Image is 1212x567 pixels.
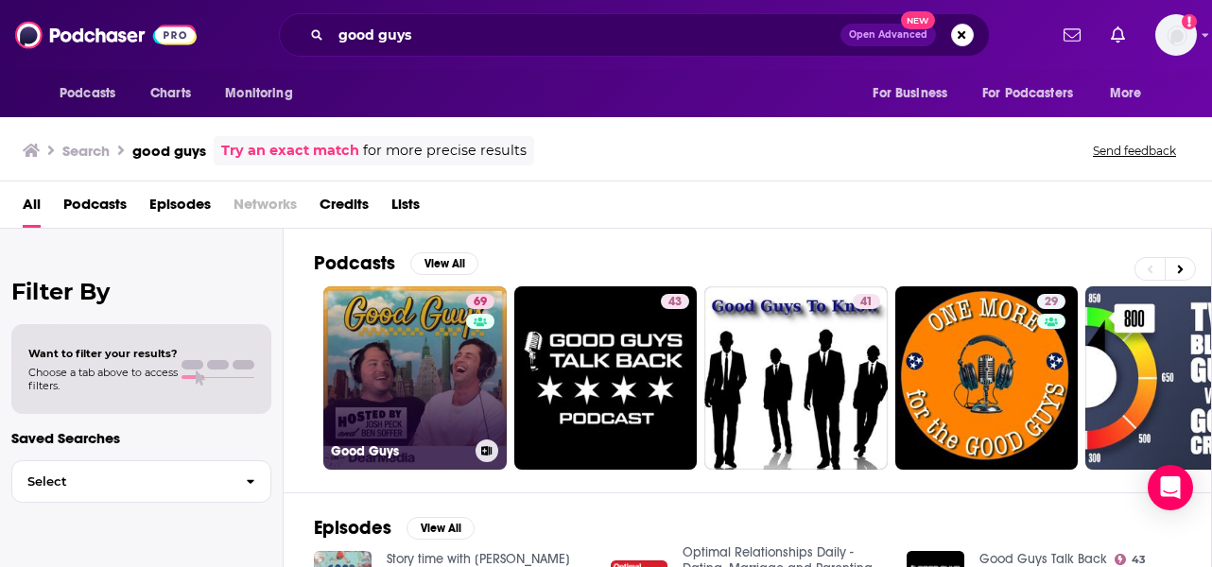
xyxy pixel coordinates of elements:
[1115,554,1146,565] a: 43
[1037,294,1065,309] a: 29
[11,278,271,305] h2: Filter By
[46,76,140,112] button: open menu
[859,76,971,112] button: open menu
[23,189,41,228] a: All
[901,11,935,29] span: New
[279,13,990,57] div: Search podcasts, credits, & more...
[225,80,292,107] span: Monitoring
[63,189,127,228] a: Podcasts
[11,460,271,503] button: Select
[391,189,420,228] a: Lists
[895,286,1079,470] a: 29
[149,189,211,228] a: Episodes
[1155,14,1197,56] img: User Profile
[1110,80,1142,107] span: More
[331,20,840,50] input: Search podcasts, credits, & more...
[407,517,475,540] button: View All
[410,252,478,275] button: View All
[314,516,475,540] a: EpisodesView All
[860,293,873,312] span: 41
[138,76,202,112] a: Charts
[323,286,507,470] a: 69Good Guys
[150,80,191,107] span: Charts
[1155,14,1197,56] button: Show profile menu
[970,76,1100,112] button: open menu
[12,475,231,488] span: Select
[314,251,478,275] a: PodcastsView All
[661,294,689,309] a: 43
[1045,293,1058,312] span: 29
[314,516,391,540] h2: Episodes
[1182,14,1197,29] svg: Add a profile image
[221,140,359,162] a: Try an exact match
[234,189,297,228] span: Networks
[28,347,178,360] span: Want to filter your results?
[320,189,369,228] a: Credits
[979,551,1107,567] a: Good Guys Talk Back
[704,286,888,470] a: 41
[1103,19,1133,51] a: Show notifications dropdown
[212,76,317,112] button: open menu
[15,17,197,53] img: Podchaser - Follow, Share and Rate Podcasts
[873,80,947,107] span: For Business
[331,443,468,459] h3: Good Guys
[466,294,494,309] a: 69
[849,30,927,40] span: Open Advanced
[132,142,206,160] h3: good guys
[1056,19,1088,51] a: Show notifications dropdown
[853,294,880,309] a: 41
[840,24,936,46] button: Open AdvancedNew
[11,429,271,447] p: Saved Searches
[982,80,1073,107] span: For Podcasters
[1097,76,1166,112] button: open menu
[1132,556,1146,564] span: 43
[474,293,487,312] span: 69
[363,140,527,162] span: for more precise results
[514,286,698,470] a: 43
[62,142,110,160] h3: Search
[28,366,178,392] span: Choose a tab above to access filters.
[1155,14,1197,56] span: Logged in as mmaugeri_hunter
[314,251,395,275] h2: Podcasts
[668,293,682,312] span: 43
[1087,143,1182,159] button: Send feedback
[60,80,115,107] span: Podcasts
[1148,465,1193,510] div: Open Intercom Messenger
